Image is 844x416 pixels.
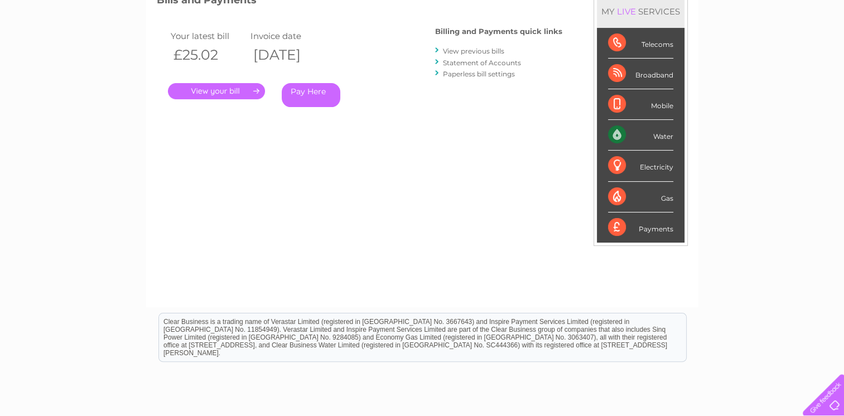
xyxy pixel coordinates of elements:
[168,83,265,99] a: .
[608,182,673,212] div: Gas
[807,47,833,56] a: Log out
[608,89,673,120] div: Mobile
[443,47,504,55] a: View previous bills
[770,47,797,56] a: Contact
[648,47,669,56] a: Water
[282,83,340,107] a: Pay Here
[159,6,686,54] div: Clear Business is a trading name of Verastar Limited (registered in [GEOGRAPHIC_DATA] No. 3667643...
[248,43,328,66] th: [DATE]
[676,47,700,56] a: Energy
[615,6,638,17] div: LIVE
[747,47,763,56] a: Blog
[707,47,740,56] a: Telecoms
[608,28,673,59] div: Telecoms
[435,27,562,36] h4: Billing and Payments quick links
[443,70,515,78] a: Paperless bill settings
[608,151,673,181] div: Electricity
[608,120,673,151] div: Water
[168,28,248,43] td: Your latest bill
[608,212,673,243] div: Payments
[168,43,248,66] th: £25.02
[30,29,86,63] img: logo.png
[443,59,521,67] a: Statement of Accounts
[608,59,673,89] div: Broadband
[634,6,711,20] a: 0333 014 3131
[248,28,328,43] td: Invoice date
